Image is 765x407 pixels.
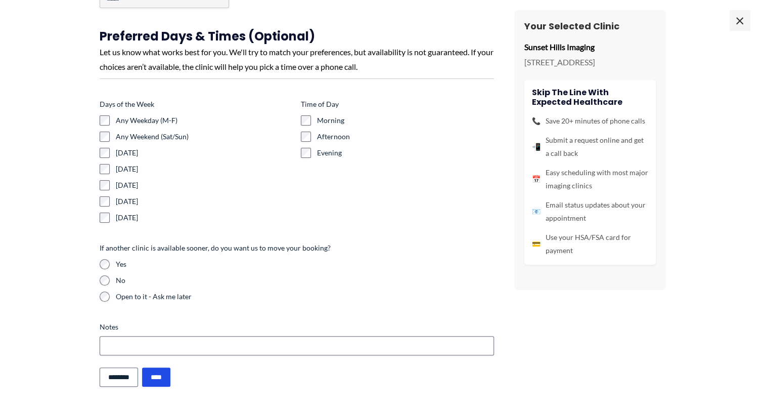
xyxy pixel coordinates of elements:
label: Any Weekend (Sat/Sun) [116,132,293,142]
label: Afternoon [317,132,494,142]
label: No [116,275,494,286]
p: [STREET_ADDRESS] [524,55,656,70]
h4: Skip the line with Expected Healthcare [532,88,648,107]
li: Email status updates about your appointment [532,198,648,225]
label: Any Weekday (M-F) [116,115,293,126]
span: 📞 [532,114,541,128]
label: [DATE] [116,196,293,207]
span: 📲 [532,140,541,153]
legend: Days of the Week [100,99,154,109]
h3: Your Selected Clinic [524,20,656,32]
li: Easy scheduling with most major imaging clinics [532,166,648,192]
label: [DATE] [116,148,293,158]
label: Evening [317,148,494,158]
legend: Time of Day [301,99,339,109]
label: Open to it - Ask me later [116,292,494,302]
label: [DATE] [116,213,293,223]
h3: Preferred Days & Times (Optional) [100,28,494,44]
label: [DATE] [116,164,293,174]
label: [DATE] [116,180,293,190]
label: Morning [317,115,494,126]
span: × [730,10,750,30]
p: Sunset Hills Imaging [524,39,656,55]
span: 💳 [532,237,541,251]
span: 📧 [532,205,541,218]
label: Yes [116,259,494,269]
label: Notes [100,322,494,332]
span: 📅 [532,173,541,186]
legend: If another clinic is available sooner, do you want us to move your booking? [100,243,331,253]
div: Let us know what works best for you. We'll try to match your preferences, but availability is not... [100,45,494,74]
li: Save 20+ minutes of phone calls [532,114,648,128]
li: Submit a request online and get a call back [532,134,648,160]
li: Use your HSA/FSA card for payment [532,231,648,257]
